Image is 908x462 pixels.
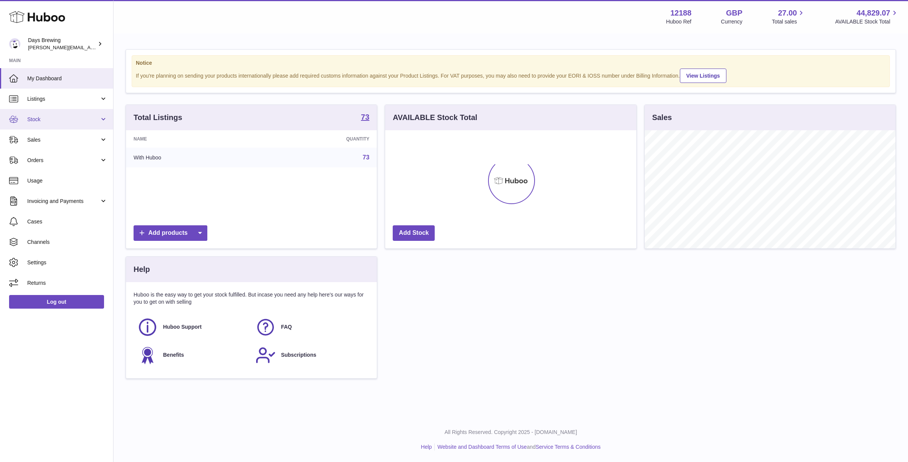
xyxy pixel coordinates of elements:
[9,295,104,309] a: Log out
[258,130,377,148] th: Quantity
[27,75,107,82] span: My Dashboard
[652,112,672,123] h3: Sales
[421,444,432,450] a: Help
[137,317,248,337] a: Huboo Support
[27,95,100,103] span: Listings
[136,67,886,83] div: If you're planning on sending your products internationally please add required customs informati...
[772,18,805,25] span: Total sales
[255,345,366,365] a: Subscriptions
[835,8,899,25] a: 44,829.07 AVAILABLE Stock Total
[361,113,369,122] a: 73
[134,112,182,123] h3: Total Listings
[27,136,100,144] span: Sales
[27,198,100,205] span: Invoicing and Payments
[363,154,370,161] a: 73
[721,18,743,25] div: Currency
[726,8,742,18] strong: GBP
[281,351,316,359] span: Subscriptions
[120,429,902,436] p: All Rights Reserved. Copyright 2025 - [DOMAIN_NAME]
[137,345,248,365] a: Benefits
[857,8,890,18] span: 44,829.07
[27,218,107,225] span: Cases
[27,157,100,164] span: Orders
[772,8,805,25] a: 27.00 Total sales
[126,130,258,148] th: Name
[680,69,726,83] a: View Listings
[361,113,369,121] strong: 73
[27,239,107,246] span: Channels
[27,177,107,184] span: Usage
[163,351,184,359] span: Benefits
[393,112,477,123] h3: AVAILABLE Stock Total
[134,264,150,275] h3: Help
[27,259,107,266] span: Settings
[163,323,202,331] span: Huboo Support
[778,8,797,18] span: 27.00
[9,38,20,50] img: greg@daysbrewing.com
[393,225,435,241] a: Add Stock
[835,18,899,25] span: AVAILABLE Stock Total
[27,116,100,123] span: Stock
[281,323,292,331] span: FAQ
[134,291,369,306] p: Huboo is the easy way to get your stock fulfilled. But incase you need any help here's our ways f...
[536,444,601,450] a: Service Terms & Conditions
[666,18,692,25] div: Huboo Ref
[28,37,96,51] div: Days Brewing
[435,443,600,451] li: and
[28,44,152,50] span: [PERSON_NAME][EMAIL_ADDRESS][DOMAIN_NAME]
[670,8,692,18] strong: 12188
[255,317,366,337] a: FAQ
[136,59,886,67] strong: Notice
[27,279,107,287] span: Returns
[126,148,258,167] td: With Huboo
[437,444,527,450] a: Website and Dashboard Terms of Use
[134,225,207,241] a: Add products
